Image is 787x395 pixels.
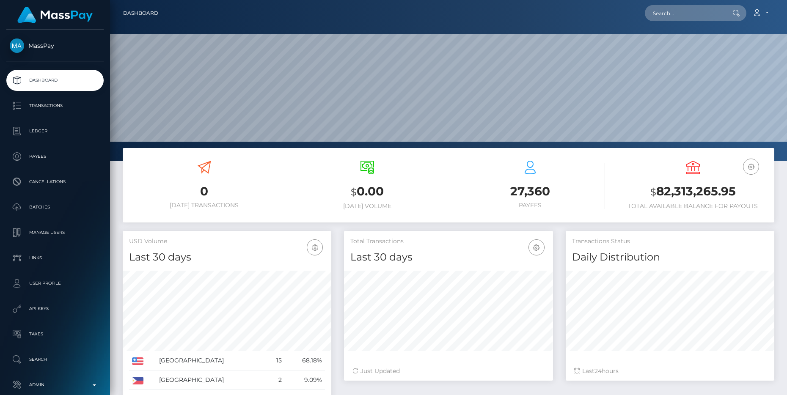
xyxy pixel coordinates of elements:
td: [GEOGRAPHIC_DATA] [156,370,267,390]
a: Links [6,247,104,269]
a: Batches [6,197,104,218]
td: [GEOGRAPHIC_DATA] [156,351,267,370]
a: Dashboard [6,70,104,91]
p: Payees [10,150,100,163]
h5: Total Transactions [350,237,546,246]
h3: 82,313,265.95 [618,183,768,200]
h6: [DATE] Transactions [129,202,279,209]
p: API Keys [10,302,100,315]
a: Cancellations [6,171,104,192]
p: Batches [10,201,100,214]
span: MassPay [6,42,104,49]
h5: USD Volume [129,237,325,246]
h6: Payees [455,202,605,209]
p: Search [10,353,100,366]
a: Taxes [6,324,104,345]
a: Payees [6,146,104,167]
input: Search... [645,5,724,21]
h3: 27,360 [455,183,605,200]
a: API Keys [6,298,104,319]
a: Search [6,349,104,370]
p: Manage Users [10,226,100,239]
a: Manage Users [6,222,104,243]
td: 68.18% [285,351,325,370]
td: 9.09% [285,370,325,390]
a: Transactions [6,95,104,116]
div: Last hours [574,367,766,376]
small: $ [650,186,656,198]
h3: 0 [129,183,279,200]
p: User Profile [10,277,100,290]
a: User Profile [6,273,104,294]
h4: Daily Distribution [572,250,768,265]
img: PH.png [132,377,143,384]
td: 15 [267,351,285,370]
img: US.png [132,357,143,365]
span: 24 [594,367,602,375]
p: Taxes [10,328,100,340]
p: Transactions [10,99,100,112]
img: MassPay Logo [17,7,93,23]
h4: Last 30 days [129,250,325,265]
div: Just Updated [352,367,544,376]
h6: [DATE] Volume [292,203,442,210]
a: Ledger [6,121,104,142]
p: Cancellations [10,176,100,188]
img: MassPay [10,38,24,53]
small: $ [351,186,357,198]
h3: 0.00 [292,183,442,200]
p: Admin [10,379,100,391]
td: 2 [267,370,285,390]
p: Links [10,252,100,264]
p: Ledger [10,125,100,137]
h4: Last 30 days [350,250,546,265]
p: Dashboard [10,74,100,87]
a: Dashboard [123,4,158,22]
h6: Total Available Balance for Payouts [618,203,768,210]
h5: Transactions Status [572,237,768,246]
